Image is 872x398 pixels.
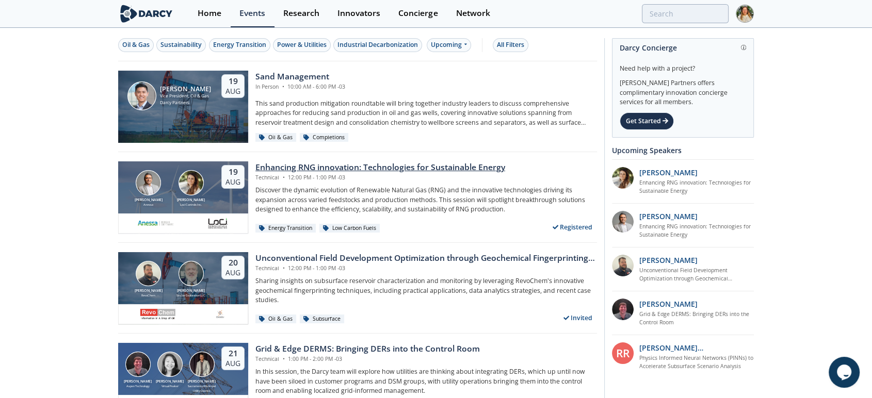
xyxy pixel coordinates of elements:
div: Sand Management [255,71,345,83]
img: 1fdb2308-3d70-46db-bc64-f6eabefcce4d [612,211,634,233]
span: • [281,355,286,362]
div: Energy Transition [213,40,266,49]
div: Oil & Gas [122,40,150,49]
div: All Filters [497,40,524,49]
div: Concierge [398,9,438,18]
div: Events [239,9,265,18]
img: 2b793097-40cf-4f6d-9bc3-4321a642668f [206,217,229,229]
div: [PERSON_NAME] [175,197,207,203]
div: [PERSON_NAME] Partners offers complimentary innovation concierge services for all members. [620,73,746,107]
div: Oil & Gas [255,314,296,324]
button: Energy Transition [209,38,270,52]
a: Unconventional Field Development Optimization through Geochemical Fingerprinting Technology [639,267,754,283]
div: Grid & Edge DERMS: Bringing DERs into the Control Room [255,343,480,355]
div: Sacramento Municipal Utility District. [186,384,218,393]
div: Upcoming [427,38,472,52]
a: Ron Sasaki [PERSON_NAME] Vice President, Oil & Gas Darcy Partners 19 Aug Sand Management In Perso... [118,71,597,143]
div: [PERSON_NAME] [133,288,165,294]
div: Technical 12:00 PM - 1:00 PM -03 [255,174,505,182]
div: Sinclair Exploration LLC [175,293,207,297]
span: • [280,83,286,90]
p: [PERSON_NAME] [639,211,698,222]
div: Aug [225,87,240,96]
div: Industrial Decarbonization [337,40,418,49]
button: Sustainability [156,38,206,52]
p: In this session, the Darcy team will explore how utilities are thinking about integrating DERs, w... [255,367,597,395]
div: Need help with a project? [620,57,746,73]
div: [PERSON_NAME] [186,379,218,385]
img: John Sinclair [179,261,204,286]
span: • [281,174,286,181]
div: [PERSON_NAME] [160,86,211,93]
div: Upcoming Speakers [612,141,754,159]
a: Enhancing RNG innovation: Technologies for Sustainable Energy [639,223,754,239]
div: Unconventional Field Development Optimization through Geochemical Fingerprinting Technology [255,252,597,264]
img: 2k2ez1SvSiOh3gKHmcgF [612,255,634,276]
button: Industrial Decarbonization [333,38,422,52]
iframe: chat widget [829,357,862,388]
div: Loci Controls Inc. [175,203,207,207]
div: Low Carbon Fuels [319,224,380,233]
div: Aug [225,268,240,277]
div: [PERSON_NAME] [122,379,154,385]
div: Sustainability [160,40,202,49]
div: Virtual Peaker [154,384,186,388]
div: Darcy Concierge [620,39,746,57]
a: Physics Informed Neural Networks (PINNs) to Accelerate Subsurface Scenario Analysis [639,354,754,371]
a: Amir Akbari [PERSON_NAME] Anessa Nicole Neff [PERSON_NAME] Loci Controls Inc. 19 Aug Enhancing RN... [118,161,597,234]
div: Vice President, Oil & Gas [160,93,211,100]
div: Aug [225,177,240,187]
img: accc9a8e-a9c1-4d58-ae37-132228efcf55 [612,299,634,320]
div: Innovators [337,9,380,18]
img: Profile [736,5,754,23]
span: • [281,264,286,272]
p: Discover the dynamic evolution of Renewable Natural Gas (RNG) and the innovative technologies dri... [255,186,597,214]
img: Yevgeniy Postnov [189,352,215,377]
img: logo-wide.svg [118,5,174,23]
div: Home [198,9,221,18]
img: Brenda Chew [157,352,183,377]
div: Completions [300,133,348,142]
div: Enhancing RNG innovation: Technologies for Sustainable Energy [255,161,505,174]
img: Nicole Neff [179,170,204,195]
img: Jonathan Curtis [125,352,151,377]
div: 20 [225,258,240,268]
p: This sand production mitigation roundtable will bring together industry leaders to discuss compre... [255,99,597,127]
img: 551440aa-d0f4-4a32-b6e2-e91f2a0781fe [137,217,173,229]
img: Bob Aylsworth [136,261,161,286]
button: Oil & Gas [118,38,154,52]
div: 21 [225,349,240,359]
p: [PERSON_NAME] [639,299,698,309]
p: [PERSON_NAME] [639,167,698,178]
div: Subsurface [300,314,344,324]
p: Sharing insights on subsurface reservoir characterization and monitoring by leveraging RevoChem's... [255,276,597,305]
div: Get Started [620,112,674,130]
div: In Person 10:00 AM - 6:00 PM -03 [255,83,345,91]
p: [PERSON_NAME] [639,255,698,266]
div: [PERSON_NAME] [133,197,165,203]
div: RevoChem [133,293,165,297]
div: 19 [225,76,240,87]
div: [PERSON_NAME] [175,288,207,294]
div: Anessa [133,203,165,207]
div: Aug [225,359,240,368]
div: Research [283,9,319,18]
div: RR [612,342,634,364]
input: Advanced Search [642,4,729,23]
div: 19 [225,167,240,177]
div: Registered [548,221,598,234]
div: Invited [559,311,598,324]
img: 737ad19b-6c50-4cdf-92c7-29f5966a019e [612,167,634,189]
div: [PERSON_NAME] [154,379,186,385]
img: Amir Akbari [136,170,161,195]
button: All Filters [493,38,528,52]
div: Energy Transition [255,224,316,233]
div: Aspen Technology [122,384,154,388]
img: information.svg [741,45,747,51]
p: [PERSON_NAME] [PERSON_NAME] [639,342,754,353]
div: Technical 12:00 PM - 1:00 PM -03 [255,264,597,273]
img: Ron Sasaki [127,81,156,110]
button: Power & Utilities [273,38,331,52]
a: Enhancing RNG innovation: Technologies for Sustainable Energy [639,179,754,195]
img: revochem.com.png [140,308,176,320]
